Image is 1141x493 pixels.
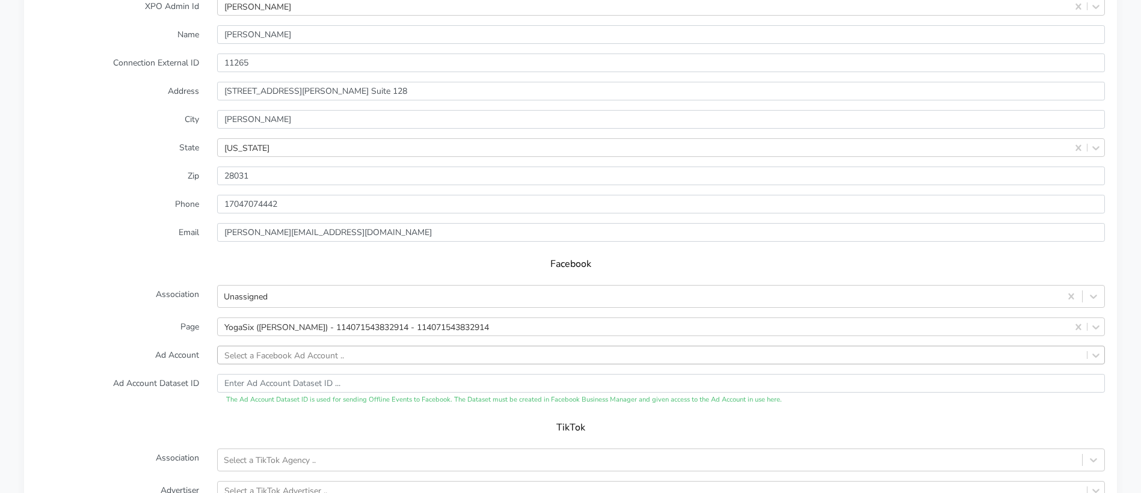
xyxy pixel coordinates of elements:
[27,223,208,242] label: Email
[217,374,1105,393] input: Enter Ad Account Dataset ID ...
[217,110,1105,129] input: Enter the City ..
[224,349,344,361] div: Select a Facebook Ad Account ..
[27,138,208,157] label: State
[217,195,1105,213] input: Enter phone ...
[27,346,208,364] label: Ad Account
[217,25,1105,44] input: Enter Name ...
[224,454,316,467] div: Select a TikTok Agency ..
[217,223,1105,242] input: Enter Email ...
[27,449,208,471] label: Association
[27,374,208,405] label: Ad Account Dataset ID
[224,290,268,303] div: Unassigned
[48,259,1093,270] h5: Facebook
[27,317,208,336] label: Page
[224,320,489,333] div: YogaSix ([PERSON_NAME]) - 114071543832914 - 114071543832914
[48,422,1093,433] h5: TikTok
[217,82,1105,100] input: Enter Address ..
[27,195,208,213] label: Phone
[224,141,269,154] div: [US_STATE]
[217,167,1105,185] input: Enter Zip ..
[27,82,208,100] label: Address
[27,54,208,72] label: Connection External ID
[27,25,208,44] label: Name
[27,167,208,185] label: Zip
[27,285,208,308] label: Association
[27,110,208,129] label: City
[217,54,1105,72] input: Enter the external ID ..
[217,395,1105,405] div: The Ad Account Dataset ID is used for sending Offline Events to Facebook. The Dataset must be cre...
